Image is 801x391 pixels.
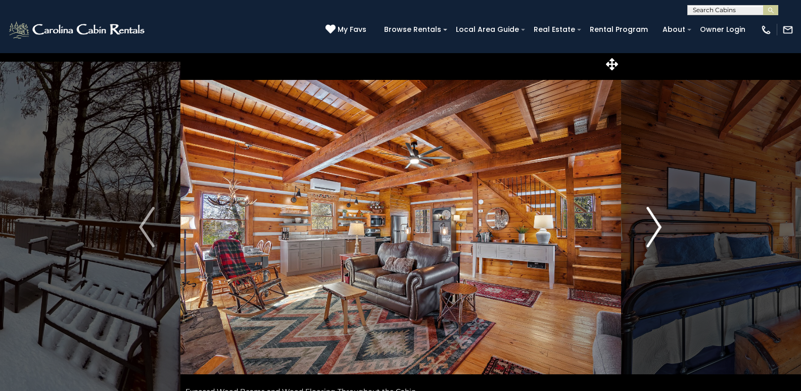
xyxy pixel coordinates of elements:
[585,22,653,37] a: Rental Program
[379,22,446,37] a: Browse Rentals
[695,22,750,37] a: Owner Login
[646,207,662,247] img: arrow
[657,22,690,37] a: About
[451,22,524,37] a: Local Area Guide
[325,24,369,35] a: My Favs
[529,22,580,37] a: Real Estate
[139,207,154,247] img: arrow
[782,24,793,35] img: mail-regular-white.png
[8,20,148,40] img: White-1-2.png
[761,24,772,35] img: phone-regular-white.png
[338,24,366,35] span: My Favs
